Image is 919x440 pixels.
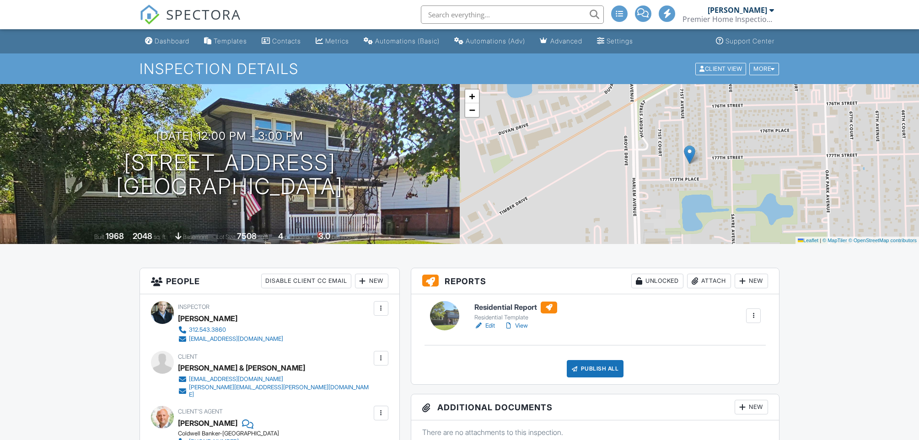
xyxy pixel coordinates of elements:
a: Dashboard [141,33,193,50]
div: 2048 [133,231,152,241]
a: 312.543.3860 [178,325,283,334]
a: [EMAIL_ADDRESS][DOMAIN_NAME] [178,334,283,344]
div: Advanced [550,37,582,45]
a: Edit [474,321,495,330]
span: + [469,90,475,102]
span: basement [183,233,208,240]
a: [EMAIL_ADDRESS][DOMAIN_NAME] [178,375,371,384]
img: Marker [684,145,695,164]
a: Automations (Advanced) [451,33,529,50]
h3: Additional Documents [411,394,779,420]
h1: Inspection Details [140,61,780,77]
a: [PERSON_NAME] [178,416,237,430]
a: Leaflet [798,238,818,243]
div: Templates [214,37,247,45]
span: Client [178,353,198,360]
div: Publish All [567,360,624,377]
div: 312.543.3860 [189,326,226,334]
a: SPECTORA [140,12,241,32]
div: [EMAIL_ADDRESS][DOMAIN_NAME] [189,376,283,383]
a: Client View [694,65,748,72]
div: Settings [607,37,633,45]
h3: Reports [411,268,779,294]
a: Zoom out [465,103,479,117]
span: Built [94,233,104,240]
span: sq.ft. [258,233,269,240]
div: Residential Template [474,314,557,321]
a: Metrics [312,33,353,50]
div: Dashboard [155,37,189,45]
span: SPECTORA [166,5,241,24]
div: Metrics [325,37,349,45]
h1: [STREET_ADDRESS] [GEOGRAPHIC_DATA] [116,151,343,199]
a: Support Center [712,33,778,50]
div: Unlocked [631,274,683,288]
span: Inspector [178,303,210,310]
a: Settings [593,33,637,50]
span: Lot Size [216,233,236,240]
span: | [820,238,821,243]
a: Advanced [536,33,586,50]
a: © OpenStreetMap contributors [849,238,917,243]
a: Contacts [258,33,305,50]
p: There are no attachments to this inspection. [422,427,769,437]
span: bathrooms [332,233,358,240]
div: Client View [695,63,746,75]
div: New [735,274,768,288]
div: Attach [687,274,731,288]
a: [PERSON_NAME][EMAIL_ADDRESS][PERSON_NAME][DOMAIN_NAME] [178,384,371,398]
span: sq. ft. [154,233,167,240]
div: 1968 [106,231,124,241]
div: New [355,274,388,288]
div: [PERSON_NAME] [178,312,237,325]
div: Support Center [726,37,774,45]
div: More [749,63,779,75]
div: 3.0 [318,231,330,241]
a: Zoom in [465,90,479,103]
a: Templates [200,33,251,50]
img: The Best Home Inspection Software - Spectora [140,5,160,25]
span: Client's Agent [178,408,223,415]
span: bedrooms [285,233,310,240]
div: Automations (Basic) [375,37,440,45]
div: [EMAIL_ADDRESS][DOMAIN_NAME] [189,335,283,343]
span: − [469,104,475,116]
div: Automations (Adv) [466,37,525,45]
div: Disable Client CC Email [261,274,351,288]
h3: [DATE] 12:00 pm - 3:00 pm [156,130,303,142]
div: 7508 [237,231,257,241]
div: Contacts [272,37,301,45]
input: Search everything... [421,5,604,24]
div: [PERSON_NAME][EMAIL_ADDRESS][PERSON_NAME][DOMAIN_NAME] [189,384,371,398]
div: [PERSON_NAME] [708,5,767,15]
h3: People [140,268,399,294]
div: New [735,400,768,414]
div: [PERSON_NAME] & [PERSON_NAME] [178,361,305,375]
a: Automations (Basic) [360,33,443,50]
a: Residential Report Residential Template [474,302,557,322]
a: © MapTiler [822,238,847,243]
div: 4 [278,231,283,241]
div: Coldwell Banker-[GEOGRAPHIC_DATA] [178,430,336,437]
h6: Residential Report [474,302,557,313]
a: View [504,321,528,330]
div: Premier Home Inspection Chicago LLC Lic#451.001387 [683,15,774,24]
